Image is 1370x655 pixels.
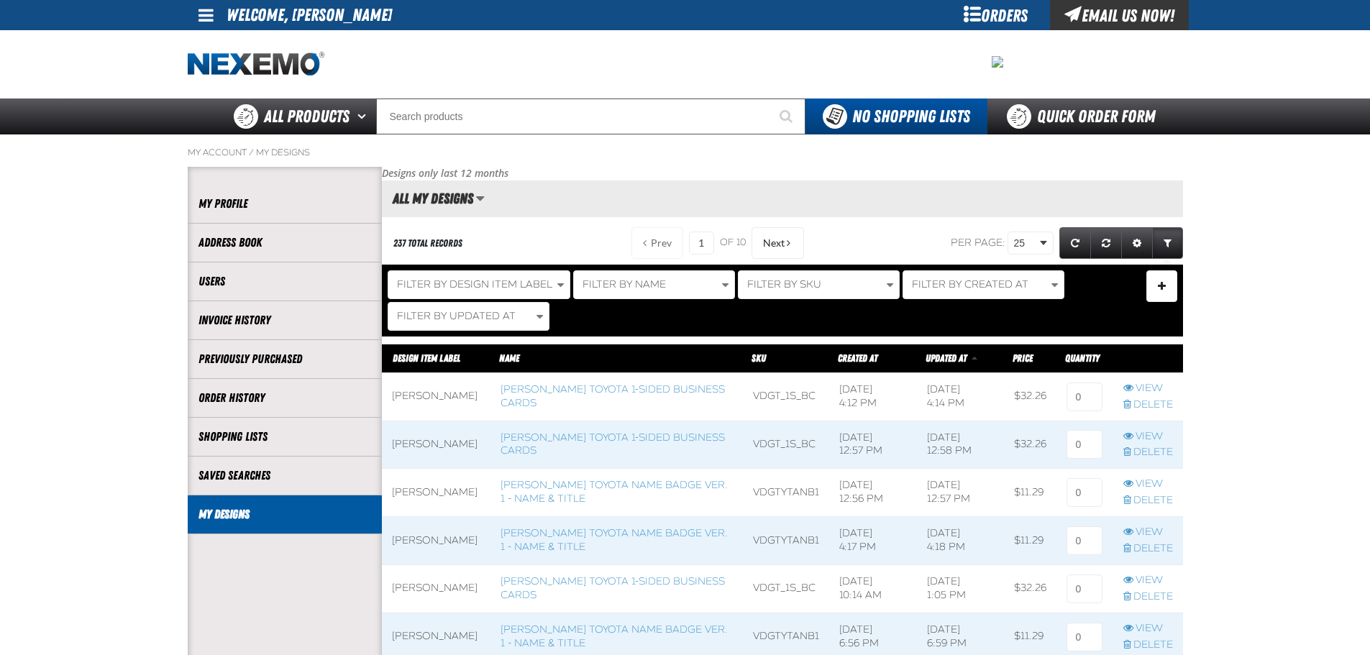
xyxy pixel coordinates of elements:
[1123,526,1173,539] a: View row action
[1123,382,1173,395] a: View row action
[1123,398,1173,412] a: Delete row action
[388,302,549,331] button: Filter By Updated At
[249,147,254,158] span: /
[198,234,371,251] a: Address Book
[1065,352,1100,364] span: Quantity
[1123,590,1173,604] a: Delete row action
[1004,372,1056,421] td: $32.26
[198,351,371,367] a: Previously Purchased
[917,421,1005,469] td: [DATE] 12:58 PM
[1123,574,1173,587] a: View row action
[1123,494,1173,508] a: Delete row action
[198,390,371,406] a: Order History
[1152,227,1183,259] a: Expand or Collapse Grid Filters
[1067,383,1102,411] input: 0
[397,310,516,322] span: Filter By Updated At
[720,237,746,249] span: of 10
[770,99,805,134] button: Start Searching
[743,564,829,613] td: VDGT_1S_BC
[926,352,967,364] span: Updated At
[198,273,371,290] a: Users
[747,278,821,290] span: Filter By SKU
[382,517,490,565] td: [PERSON_NAME]
[382,167,1183,180] p: Designs only last 12 months
[1004,564,1056,613] td: $32.26
[743,469,829,517] td: VDGTYTANB1
[501,575,725,601] a: [PERSON_NAME] Toyota 1-sided Business Cards
[912,278,1028,290] span: Filter By Created At
[382,469,490,517] td: [PERSON_NAME]
[1004,421,1056,469] td: $32.26
[382,372,490,421] td: [PERSON_NAME]
[188,52,324,77] a: Home
[852,106,970,127] span: No Shopping Lists
[752,352,766,364] a: SKU
[1158,286,1166,290] span: Manage Filters
[926,352,969,364] a: Updated At
[987,99,1182,134] a: Quick Order Form
[198,506,371,523] a: My Designs
[689,232,714,255] input: Current page number
[397,278,552,290] span: Filter By Design Item Label
[1067,478,1102,507] input: 0
[1059,227,1091,259] a: Refresh grid action
[198,429,371,445] a: Shopping Lists
[1067,623,1102,651] input: 0
[393,237,462,250] div: 237 total records
[917,564,1005,613] td: [DATE] 1:05 PM
[499,352,519,364] span: Name
[388,270,570,299] button: Filter By Design Item Label
[829,469,917,517] td: [DATE] 12:56 PM
[1014,236,1037,251] span: 25
[1123,622,1173,636] a: View row action
[1004,517,1056,565] td: $11.29
[1067,526,1102,555] input: 0
[583,278,666,290] span: Filter By Name
[1090,227,1122,259] a: Reset grid action
[743,421,829,469] td: VDGT_1S_BC
[382,421,490,469] td: [PERSON_NAME]
[198,196,371,212] a: My Profile
[838,352,877,364] a: Created At
[501,623,728,649] a: [PERSON_NAME] Toyota Name Badge Ver. 1 - Name & Title
[752,227,804,259] button: Next Page
[903,270,1064,299] button: Filter By Created At
[188,147,247,158] a: My Account
[573,270,735,299] button: Filter By Name
[393,352,460,364] a: Design Item Label
[1123,638,1173,652] a: Delete row action
[829,421,917,469] td: [DATE] 12:57 PM
[763,237,785,249] span: Next Page
[198,467,371,484] a: Saved Searches
[992,56,1003,68] img: 2478c7e4e0811ca5ea97a8c95d68d55a.jpeg
[475,186,485,211] button: Manage grid views. Current view is All My Designs
[1123,477,1173,491] a: View row action
[198,312,371,329] a: Invoice History
[743,372,829,421] td: VDGT_1S_BC
[501,479,728,505] a: [PERSON_NAME] Toyota Name Badge Ver. 1 - Name & Title
[501,431,725,457] a: [PERSON_NAME] Toyota 1-sided Business Cards
[501,383,725,409] a: [PERSON_NAME] Toyota 1-sided Business Cards
[829,564,917,613] td: [DATE] 10:14 AM
[382,191,473,206] h2: All My Designs
[743,517,829,565] td: VDGTYTANB1
[738,270,900,299] button: Filter By SKU
[188,52,324,77] img: Nexemo logo
[1013,352,1033,364] span: Price
[256,147,310,158] a: My Designs
[1146,270,1177,302] button: Expand or Collapse Filter Management drop-down
[951,237,1005,249] span: Per page:
[1123,430,1173,444] a: View row action
[1121,227,1153,259] a: Expand or Collapse Grid Settings
[1113,344,1183,372] th: Row actions
[188,147,1183,158] nav: Breadcrumbs
[376,99,805,134] input: Search
[829,372,917,421] td: [DATE] 4:12 PM
[1067,574,1102,603] input: 0
[805,99,987,134] button: You do not have available Shopping Lists. Open to Create a New List
[917,372,1005,421] td: [DATE] 4:14 PM
[352,99,376,134] button: Open All Products pages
